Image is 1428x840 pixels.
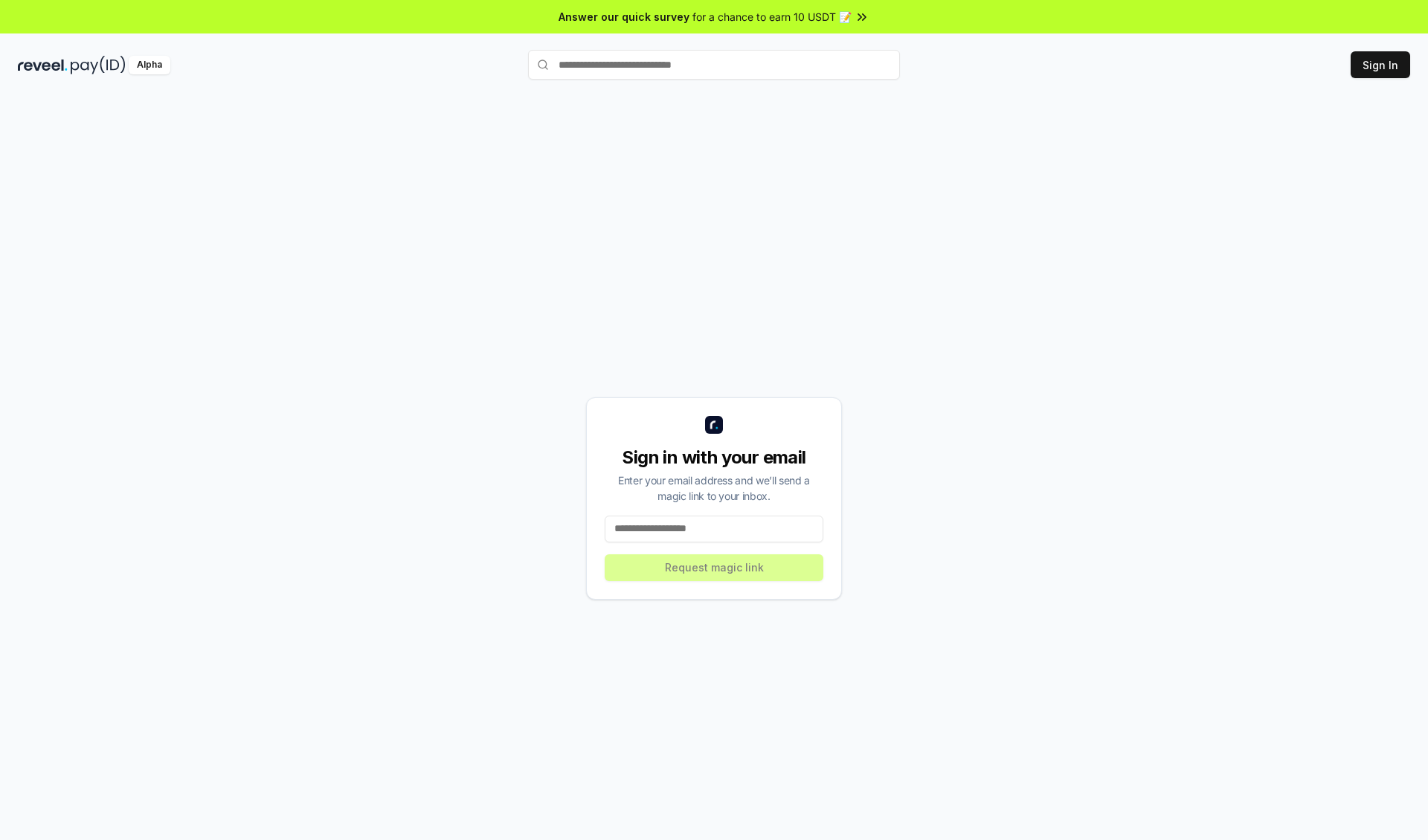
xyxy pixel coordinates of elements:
img: reveel_dark [18,56,68,74]
div: Alpha [129,56,170,74]
img: pay_id [71,56,126,74]
button: Sign In [1351,51,1410,78]
div: Enter your email address and we’ll send a magic link to your inbox. [605,472,823,504]
img: logo_small [705,416,723,434]
span: for a chance to earn 10 USDT 📝 [692,9,852,25]
span: Answer our quick survey [559,9,689,25]
div: Sign in with your email [605,446,823,469]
